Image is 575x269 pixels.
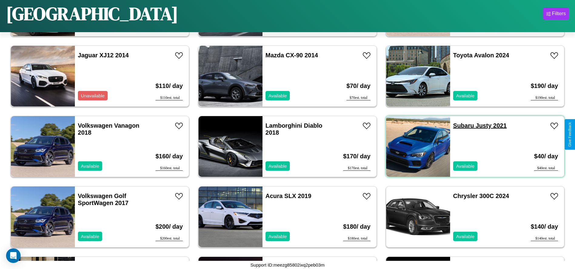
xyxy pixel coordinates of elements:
p: Available [81,162,99,170]
div: $ 180 est. total [343,236,370,241]
a: Volkswagen Golf SportWagen 2017 [78,193,129,206]
p: Support ID: meezg85802ixq2peb03m [250,261,324,269]
div: $ 40 est. total [534,166,558,171]
p: Available [269,232,287,240]
p: Available [269,162,287,170]
h3: $ 160 / day [155,147,183,166]
p: Available [456,162,475,170]
div: $ 200 est. total [155,236,183,241]
div: $ 110 est. total [155,96,183,100]
a: Volkswagen Vanagon 2018 [78,122,139,136]
h3: $ 170 / day [343,147,370,166]
a: Jaguar XJ12 2014 [78,52,129,59]
div: Filters [552,11,566,17]
h3: $ 40 / day [534,147,558,166]
p: Available [81,232,99,240]
button: Filters [543,8,569,20]
p: Available [456,92,475,100]
h3: $ 190 / day [531,76,558,96]
a: Toyota Avalon 2024 [453,52,509,59]
a: Lamborghini Diablo 2018 [266,122,323,136]
h3: $ 200 / day [155,217,183,236]
div: $ 190 est. total [531,96,558,100]
div: Give Feedback [568,122,572,147]
h3: $ 140 / day [531,217,558,236]
p: Unavailable [81,92,105,100]
a: Chrysler 300C 2024 [453,193,509,199]
div: $ 170 est. total [343,166,370,171]
p: Available [456,232,475,240]
div: $ 140 est. total [531,236,558,241]
div: Open Intercom Messenger [6,248,21,263]
a: Mazda CX-90 2014 [266,52,318,59]
p: Available [269,92,287,100]
div: $ 70 est. total [346,96,370,100]
h1: [GEOGRAPHIC_DATA] [6,1,178,26]
h3: $ 110 / day [155,76,183,96]
div: $ 160 est. total [155,166,183,171]
h3: $ 180 / day [343,217,370,236]
h3: $ 70 / day [346,76,370,96]
a: Acura SLX 2019 [266,193,311,199]
a: Subaru Justy 2021 [453,122,507,129]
